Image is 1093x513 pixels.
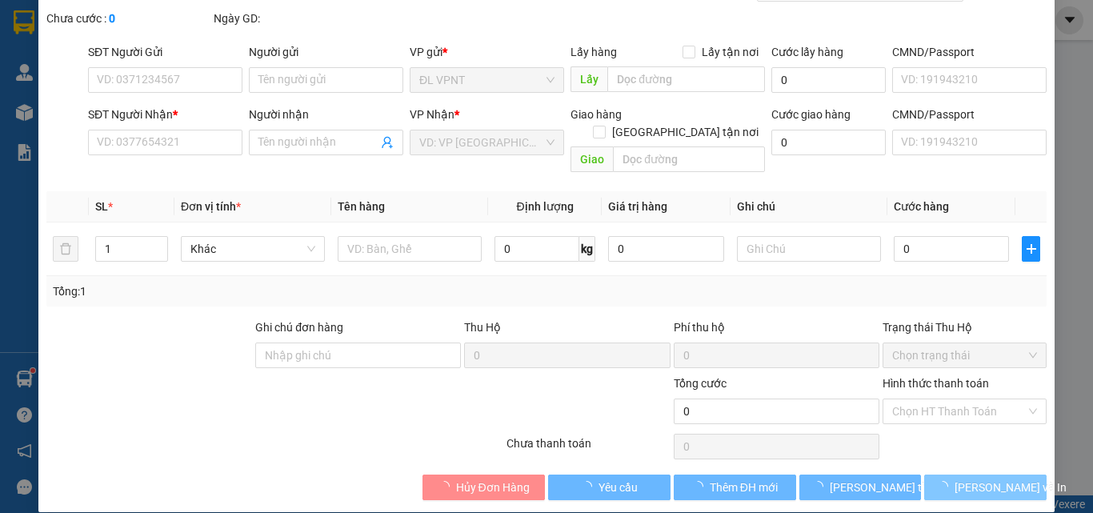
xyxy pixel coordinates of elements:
span: Thu Hộ [464,321,501,334]
input: Cước lấy hàng [771,67,886,93]
div: CMND/Passport [892,106,1047,123]
div: Ngày GD: [214,10,378,27]
div: Người gửi [249,43,403,61]
span: Giá trị hàng [608,200,667,213]
input: Cước giao hàng [771,130,886,155]
label: Cước lấy hàng [771,46,843,58]
div: SĐT Người Nhận [88,106,242,123]
button: [PERSON_NAME] và In [924,475,1047,500]
span: Giao hàng [571,108,622,121]
span: Khác [190,237,315,261]
span: loading [937,481,955,492]
span: Hủy Đơn Hàng [456,479,530,496]
label: Cước giao hàng [771,108,851,121]
input: Dọc đường [607,66,765,92]
button: Hủy Đơn Hàng [422,475,545,500]
div: Chưa thanh toán [505,435,672,463]
div: Phí thu hộ [674,319,879,343]
span: Thêm ĐH mới [710,479,778,496]
label: Ghi chú đơn hàng [255,321,343,334]
span: Lấy hàng [571,46,617,58]
span: Chọn trạng thái [892,343,1037,367]
button: delete [53,236,78,262]
span: SL [95,200,108,213]
span: loading [438,481,456,492]
input: Ghi Chú [737,236,881,262]
div: Tổng: 1 [53,283,423,300]
div: VP gửi [410,43,564,61]
span: [PERSON_NAME] và In [955,479,1067,496]
span: user-add [381,136,394,149]
span: Tổng cước [674,377,727,390]
button: [PERSON_NAME] thay đổi [799,475,922,500]
span: VP Nhận [410,108,454,121]
span: Lấy [571,66,607,92]
span: loading [581,481,599,492]
span: Định lượng [516,200,573,213]
b: 0 [109,12,115,25]
input: VD: Bàn, Ghế [338,236,482,262]
span: Yêu cầu [599,479,638,496]
span: Lấy tận nơi [695,43,765,61]
span: Cước hàng [894,200,949,213]
span: plus [1023,242,1039,255]
span: [PERSON_NAME] thay đổi [830,479,958,496]
span: Đơn vị tính [181,200,241,213]
div: Chưa cước : [46,10,210,27]
input: Ghi chú đơn hàng [255,343,461,368]
div: Trạng thái Thu Hộ [883,319,1047,336]
span: Tên hàng [338,200,385,213]
span: [GEOGRAPHIC_DATA] tận nơi [606,123,765,141]
div: CMND/Passport [892,43,1047,61]
span: kg [579,236,595,262]
span: ĐL VPNT [419,68,555,92]
button: Thêm ĐH mới [674,475,796,500]
span: loading [692,481,710,492]
button: plus [1022,236,1040,262]
input: Dọc đường [613,146,765,172]
th: Ghi chú [731,191,887,222]
button: Yêu cầu [548,475,671,500]
label: Hình thức thanh toán [883,377,989,390]
span: Giao [571,146,613,172]
div: SĐT Người Gửi [88,43,242,61]
div: Người nhận [249,106,403,123]
span: loading [812,481,830,492]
